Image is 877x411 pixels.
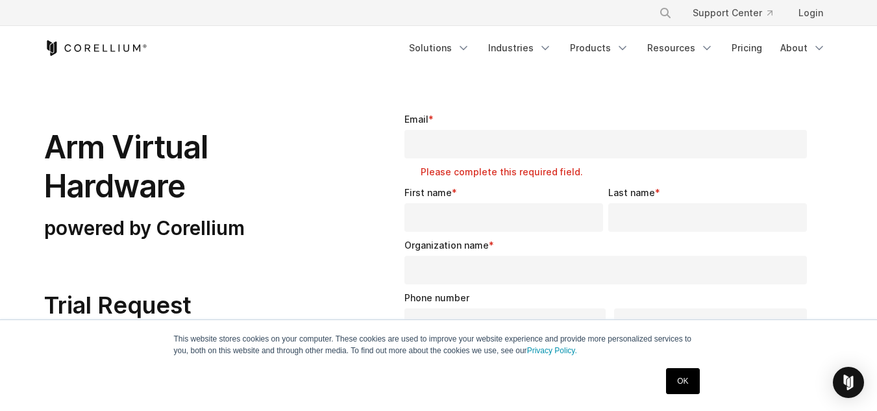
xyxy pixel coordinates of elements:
a: Pricing [724,36,770,60]
span: Organization name [404,240,489,251]
span: Phone number [404,292,469,303]
div: Navigation Menu [401,36,834,60]
div: Open Intercom Messenger [833,367,864,398]
div: Navigation Menu [643,1,834,25]
span: First name [404,187,452,198]
h1: Arm Virtual Hardware [44,128,327,206]
span: Email [404,114,428,125]
p: This website stores cookies on your computer. These cookies are used to improve your website expe... [174,333,704,356]
button: Search [654,1,677,25]
a: Products [562,36,637,60]
a: Privacy Policy. [527,346,577,355]
h3: powered by Corellium [44,216,327,241]
span: Last name [608,187,655,198]
a: OK [666,368,699,394]
label: Please complete this required field. [421,166,813,179]
h2: Trial Request [44,291,327,320]
a: About [772,36,834,60]
a: Support Center [682,1,783,25]
a: Corellium Home [44,40,147,56]
a: Solutions [401,36,478,60]
a: Login [788,1,834,25]
a: Resources [639,36,721,60]
a: Industries [480,36,560,60]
